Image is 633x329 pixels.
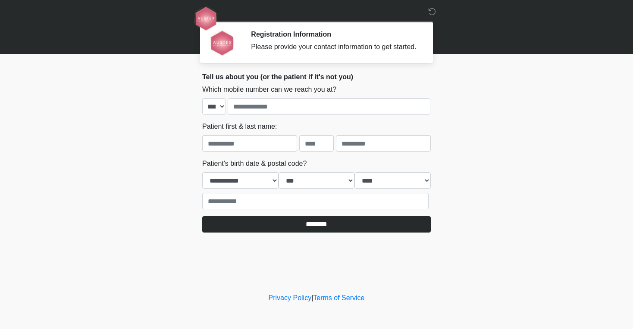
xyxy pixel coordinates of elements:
[313,294,364,301] a: Terms of Service
[209,30,235,56] img: Agent Avatar
[194,6,217,31] img: AUSTEX Wellness & Medical Spa Logo
[202,73,431,81] h2: Tell us about you (or the patient if it's not you)
[311,294,313,301] a: |
[251,42,418,52] div: Please provide your contact information to get started.
[269,294,312,301] a: Privacy Policy
[202,84,336,95] label: Which mobile number can we reach you at?
[202,121,277,132] label: Patient first & last name:
[202,158,307,169] label: Patient's birth date & postal code?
